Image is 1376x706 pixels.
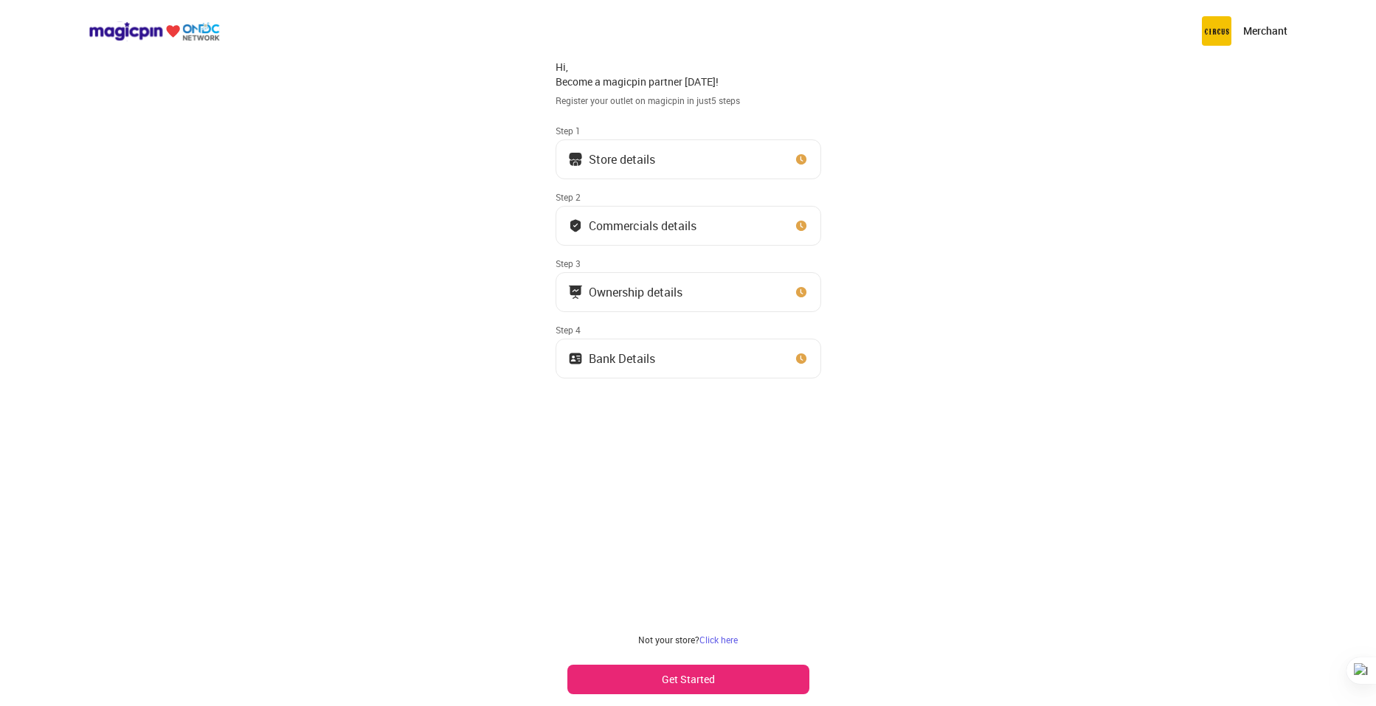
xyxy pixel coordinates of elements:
img: clock_icon_new.67dbf243.svg [794,351,809,366]
div: Step 1 [556,125,821,136]
img: commercials_icon.983f7837.svg [568,285,583,300]
img: clock_icon_new.67dbf243.svg [794,285,809,300]
span: Not your store? [638,634,699,646]
div: Step 3 [556,257,821,269]
div: Hi, Become a magicpin partner [DATE]! [556,60,821,89]
img: ondc-logo-new-small.8a59708e.svg [89,21,220,41]
div: Register your outlet on magicpin in just 5 steps [556,94,821,107]
img: ownership_icon.37569ceb.svg [568,351,583,366]
a: Click here [699,634,738,646]
div: Ownership details [589,288,682,296]
p: Merchant [1243,24,1287,38]
img: bank_details_tick.fdc3558c.svg [568,218,583,233]
img: clock_icon_new.67dbf243.svg [794,152,809,167]
button: Store details [556,139,821,179]
div: Store details [589,156,655,163]
button: Ownership details [556,272,821,312]
button: Bank Details [556,339,821,378]
div: Commercials details [589,222,696,229]
div: Step 2 [556,191,821,203]
img: circus.b677b59b.png [1202,16,1231,46]
div: Bank Details [589,355,655,362]
button: Commercials details [556,206,821,246]
img: storeIcon.9b1f7264.svg [568,152,583,167]
img: clock_icon_new.67dbf243.svg [794,218,809,233]
button: Get Started [567,665,809,694]
div: Step 4 [556,324,821,336]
